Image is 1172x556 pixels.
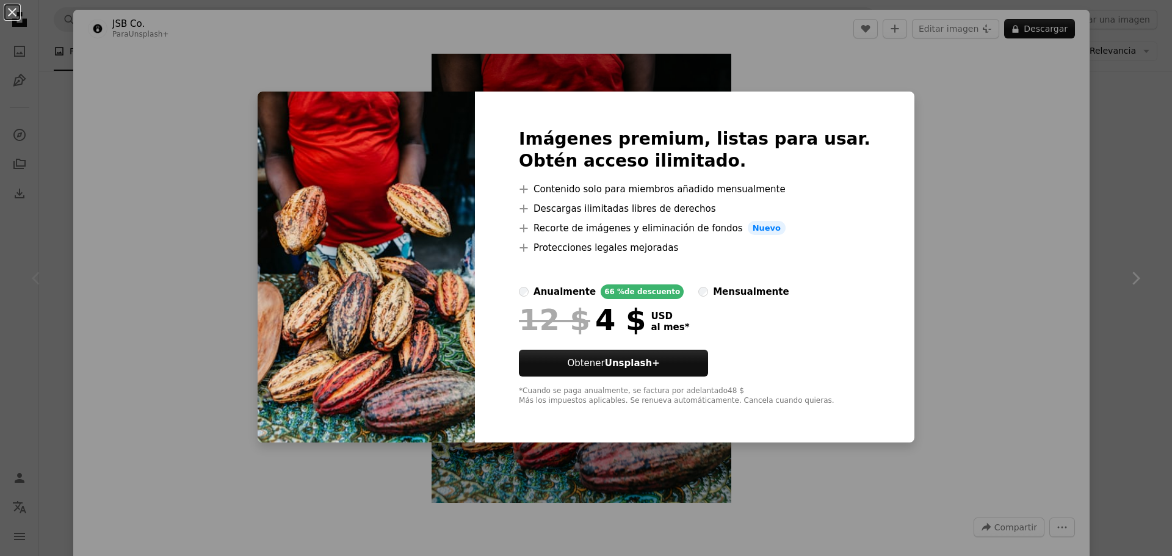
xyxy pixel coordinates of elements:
[519,182,870,197] li: Contenido solo para miembros añadido mensualmente
[519,128,870,172] h2: Imágenes premium, listas para usar. Obtén acceso ilimitado.
[601,284,684,299] div: 66 % de descuento
[519,201,870,216] li: Descargas ilimitadas libres de derechos
[651,322,689,333] span: al mes *
[748,221,786,236] span: Nuevo
[519,304,590,336] span: 12 $
[519,350,708,377] button: ObtenerUnsplash+
[519,287,529,297] input: anualmente66 %de descuento
[519,221,870,236] li: Recorte de imágenes y eliminación de fondos
[534,284,596,299] div: anualmente
[519,386,870,406] div: *Cuando se paga anualmente, se factura por adelantado 48 $ Más los impuestos aplicables. Se renue...
[519,304,646,336] div: 4 $
[605,358,660,369] strong: Unsplash+
[713,284,789,299] div: mensualmente
[698,287,708,297] input: mensualmente
[651,311,689,322] span: USD
[519,240,870,255] li: Protecciones legales mejoradas
[258,92,475,443] img: premium_photo-1678600595798-42371c258177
